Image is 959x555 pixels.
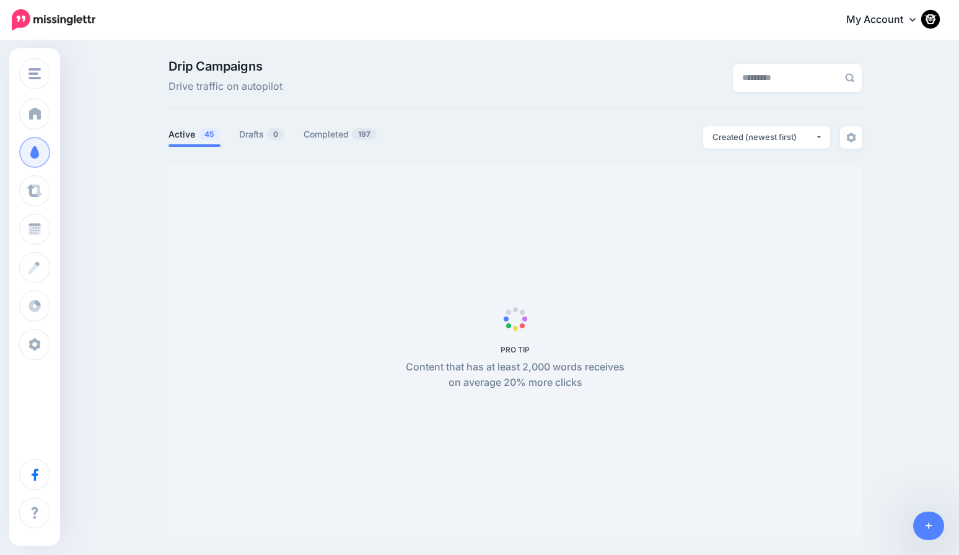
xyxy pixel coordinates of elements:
[304,127,377,142] a: Completed197
[169,79,282,95] span: Drive traffic on autopilot
[28,68,41,79] img: menu.png
[399,345,631,354] h5: PRO TIP
[703,126,830,149] button: Created (newest first)
[846,133,856,142] img: settings-grey.png
[198,128,220,140] span: 45
[712,131,815,143] div: Created (newest first)
[169,60,282,72] span: Drip Campaigns
[239,127,285,142] a: Drafts0
[12,9,95,30] img: Missinglettr
[267,128,284,140] span: 0
[399,359,631,391] p: Content that has at least 2,000 words receives on average 20% more clicks
[834,5,940,35] a: My Account
[169,127,221,142] a: Active45
[845,73,854,82] img: search-grey-6.png
[352,128,377,140] span: 197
